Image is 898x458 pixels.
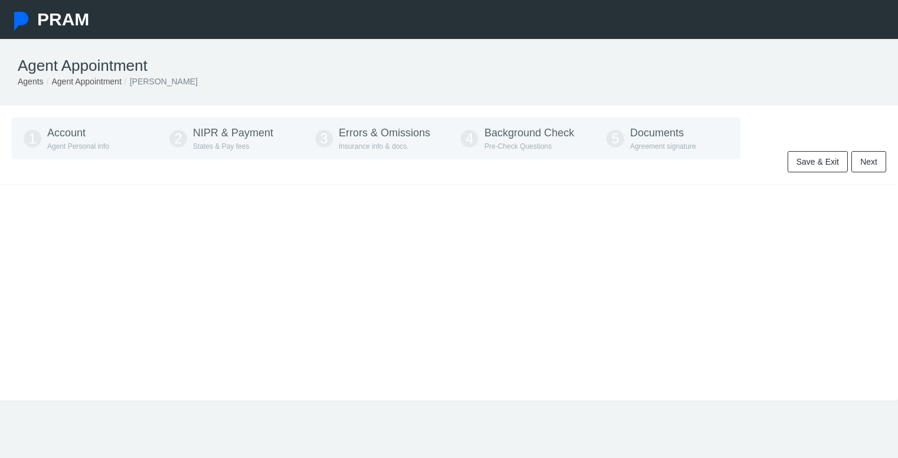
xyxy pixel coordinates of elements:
[339,141,437,152] p: Insurance info & docs.
[788,151,848,172] a: Save & Exit
[484,127,574,139] span: Background Check
[461,130,478,148] span: 4
[122,75,198,88] li: [PERSON_NAME]
[12,12,31,31] img: Pram Partner
[24,130,41,148] span: 1
[630,127,684,139] span: Documents
[315,130,333,148] span: 3
[169,130,187,148] span: 2
[44,75,122,88] li: Agent Appointment
[18,75,44,88] li: Agents
[484,141,583,152] p: Pre-Check Questions
[37,9,89,29] span: PRAM
[47,141,146,152] p: Agent Personal info
[193,141,292,152] p: States & Pay fees
[193,127,273,139] span: NIPR & Payment
[851,151,886,172] a: Next
[18,57,880,75] h1: Agent Appointment
[630,141,729,152] p: Agreement signature
[47,127,86,139] span: Account
[606,130,624,148] span: 5
[339,127,430,139] span: Errors & Omissions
